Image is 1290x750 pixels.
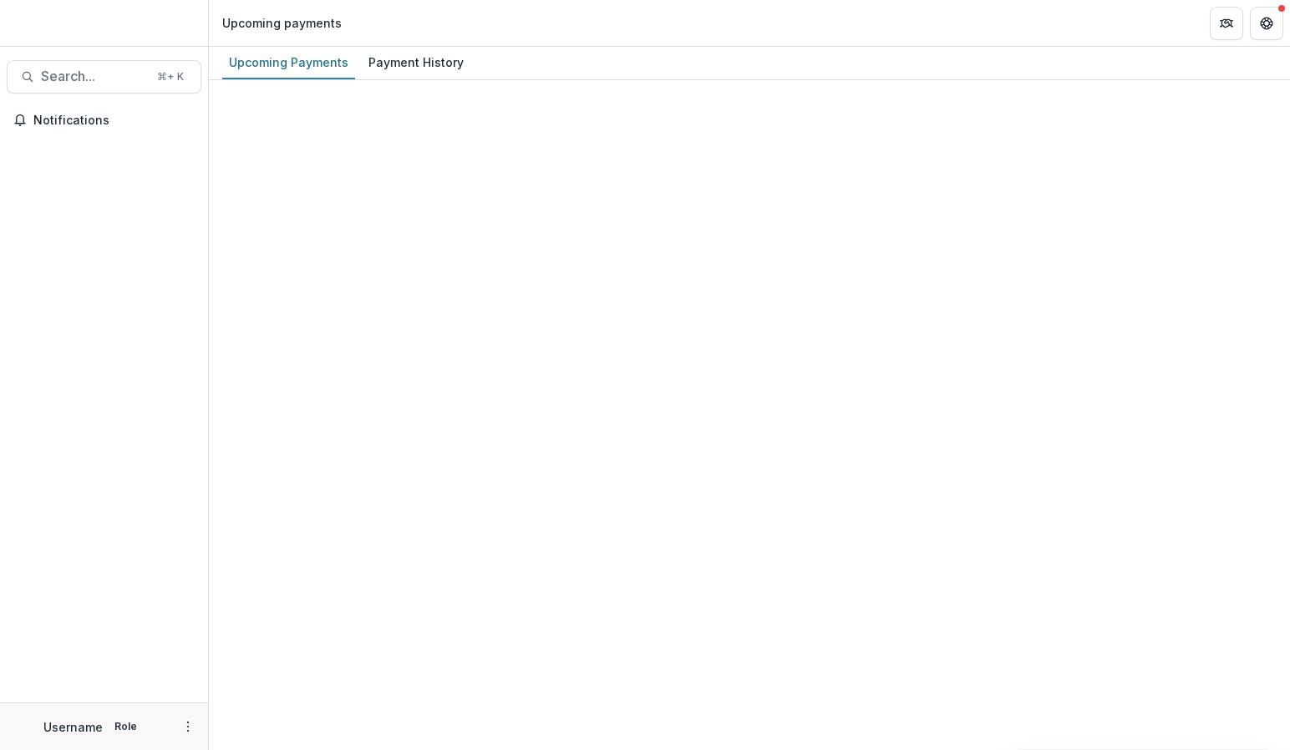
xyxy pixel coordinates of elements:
[41,68,147,84] span: Search...
[1210,7,1243,40] button: Partners
[362,50,470,74] div: Payment History
[222,47,355,79] a: Upcoming Payments
[178,717,198,737] button: More
[43,718,103,736] p: Username
[7,60,201,94] button: Search...
[362,47,470,79] a: Payment History
[1250,7,1283,40] button: Get Help
[216,11,348,35] nav: breadcrumb
[7,107,201,134] button: Notifications
[109,719,142,734] p: Role
[33,114,195,128] span: Notifications
[222,14,342,32] div: Upcoming payments
[222,50,355,74] div: Upcoming Payments
[154,68,187,86] div: ⌘ + K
